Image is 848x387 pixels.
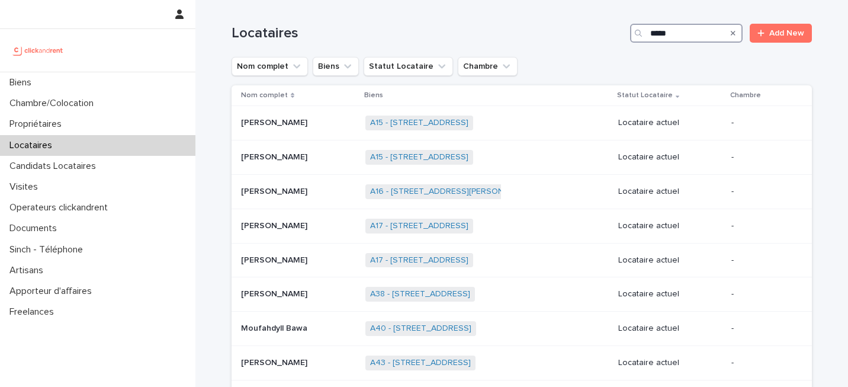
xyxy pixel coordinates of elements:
tr: [PERSON_NAME][PERSON_NAME] A15 - [STREET_ADDRESS] Locataire actuel- [232,106,812,140]
p: Operateurs clickandrent [5,202,117,213]
p: Visites [5,181,47,193]
p: [PERSON_NAME] [241,219,310,231]
p: [PERSON_NAME] [241,287,310,299]
p: Locataire actuel [618,358,722,368]
tr: [PERSON_NAME][PERSON_NAME] A43 - [STREET_ADDRESS] Locataire actuel- [232,346,812,380]
p: Locataires [5,140,62,151]
a: A15 - [STREET_ADDRESS] [370,118,468,128]
p: Locataire actuel [618,118,722,128]
p: Sinch - Téléphone [5,244,92,255]
p: Apporteur d'affaires [5,286,101,297]
p: - [731,118,793,128]
p: Freelances [5,306,63,318]
p: Artisans [5,265,53,276]
a: A38 - [STREET_ADDRESS] [370,289,470,299]
p: - [731,324,793,334]
tr: [PERSON_NAME][PERSON_NAME] A15 - [STREET_ADDRESS] Locataire actuel- [232,140,812,175]
p: Locataire actuel [618,289,722,299]
p: Locataire actuel [618,324,722,334]
p: - [731,289,793,299]
h1: Locataires [232,25,625,42]
p: Chambre/Colocation [5,98,103,109]
a: A43 - [STREET_ADDRESS] [370,358,471,368]
button: Nom complet [232,57,308,76]
tr: [PERSON_NAME][PERSON_NAME] A38 - [STREET_ADDRESS] Locataire actuel- [232,277,812,312]
p: - [731,221,793,231]
p: Documents [5,223,66,234]
tr: Moufahdyll BawaMoufahdyll Bawa A40 - [STREET_ADDRESS] Locataire actuel- [232,312,812,346]
p: Nom complet [241,89,288,102]
p: Chambre [730,89,761,102]
span: Add New [769,29,804,37]
p: Biens [364,89,383,102]
p: - [731,358,793,368]
p: Candidats Locataires [5,161,105,172]
p: [PERSON_NAME] [241,356,310,368]
p: - [731,255,793,266]
p: - [731,152,793,162]
p: Locataire actuel [618,255,722,266]
p: Statut Locataire [617,89,673,102]
input: Search [630,24,743,43]
a: A15 - [STREET_ADDRESS] [370,152,468,162]
tr: [PERSON_NAME][PERSON_NAME] A16 - [STREET_ADDRESS][PERSON_NAME] Locataire actuel- [232,174,812,209]
a: A17 - [STREET_ADDRESS] [370,255,468,266]
a: A40 - [STREET_ADDRESS] [370,324,471,334]
p: Propriétaires [5,119,71,130]
a: A16 - [STREET_ADDRESS][PERSON_NAME] [370,187,534,197]
a: Add New [750,24,812,43]
p: Biens [5,77,41,88]
button: Biens [313,57,359,76]
p: Moufahdyll Bawa [241,321,310,334]
img: UCB0brd3T0yccxBKYDjQ [9,39,67,62]
p: [PERSON_NAME] [241,253,310,266]
tr: [PERSON_NAME][PERSON_NAME] A17 - [STREET_ADDRESS] Locataire actuel- [232,243,812,277]
p: [PERSON_NAME] [241,150,310,162]
tr: [PERSON_NAME][PERSON_NAME] A17 - [STREET_ADDRESS] Locataire actuel- [232,209,812,243]
p: [PERSON_NAME] [241,184,310,197]
button: Statut Locataire [364,57,453,76]
p: Locataire actuel [618,187,722,197]
button: Chambre [458,57,518,76]
p: - [731,187,793,197]
p: Locataire actuel [618,221,722,231]
p: Locataire actuel [618,152,722,162]
p: [PERSON_NAME] [241,116,310,128]
a: A17 - [STREET_ADDRESS] [370,221,468,231]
